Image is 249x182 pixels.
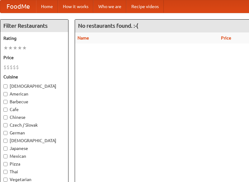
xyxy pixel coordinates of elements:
h4: Filter Restaurants [0,20,68,32]
li: $ [10,64,13,71]
input: German [3,131,7,135]
a: Price [221,35,231,40]
label: Czech / Slovak [3,122,65,128]
li: $ [16,64,19,71]
label: Thai [3,169,65,175]
label: Pizza [3,161,65,167]
label: German [3,130,65,136]
li: ★ [3,44,8,51]
input: Cafe [3,108,7,112]
li: $ [13,64,16,71]
input: Chinese [3,115,7,119]
h5: Price [3,54,65,61]
label: [DEMOGRAPHIC_DATA] [3,138,65,144]
input: [DEMOGRAPHIC_DATA] [3,139,7,143]
label: [DEMOGRAPHIC_DATA] [3,83,65,89]
input: Barbecue [3,100,7,104]
label: Japanese [3,145,65,152]
li: $ [7,64,10,71]
input: [DEMOGRAPHIC_DATA] [3,84,7,88]
label: Barbecue [3,99,65,105]
a: How it works [58,0,93,13]
label: Cafe [3,106,65,113]
label: Mexican [3,153,65,159]
label: Chinese [3,114,65,120]
a: FoodMe [0,0,36,13]
ng-pluralize: No restaurants found. :-( [78,23,138,29]
input: Japanese [3,147,7,151]
input: Thai [3,170,7,174]
a: Name [78,35,89,40]
li: ★ [17,44,22,51]
input: Vegetarian [3,178,7,182]
input: American [3,92,7,96]
input: Pizza [3,162,7,166]
li: $ [3,64,7,71]
h5: Cuisine [3,74,65,80]
li: ★ [22,44,27,51]
h5: Rating [3,35,65,41]
li: ★ [13,44,17,51]
input: Mexican [3,154,7,158]
a: Recipe videos [126,0,164,13]
a: Who we are [93,0,126,13]
li: ★ [8,44,13,51]
a: Home [36,0,58,13]
label: American [3,91,65,97]
input: Czech / Slovak [3,123,7,127]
